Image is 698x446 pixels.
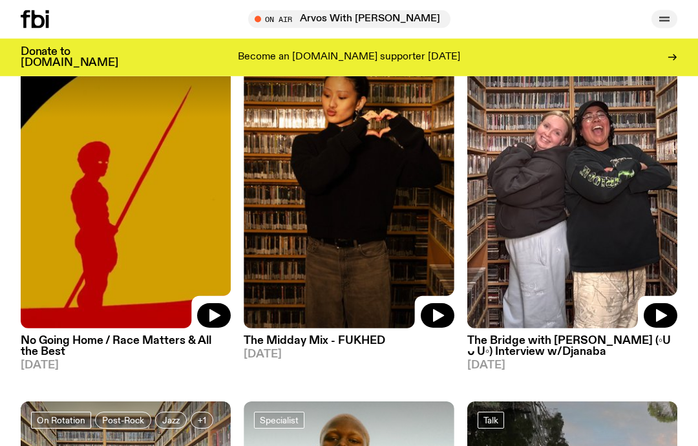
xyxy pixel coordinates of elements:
a: On Rotation [31,412,91,429]
a: The Midday Mix - FUKHED[DATE] [244,329,454,360]
span: [DATE] [21,360,231,371]
img: Diana and Djanaba [467,48,677,329]
p: Become an [DOMAIN_NAME] supporter [DATE] [238,52,460,63]
button: On AirArvos With [PERSON_NAME] [248,10,450,28]
a: Talk [478,412,504,429]
span: +1 [198,416,206,425]
span: Post-Rock [102,416,144,425]
span: Talk [483,416,498,425]
a: No Going Home / Race Matters & All the Best[DATE] [21,329,231,371]
h3: The Bridge with [PERSON_NAME] (◦U ᴗ U◦) Interview w/Djanaba [467,335,677,357]
span: [DATE] [244,349,454,360]
a: Jazz [155,412,187,429]
img: In the style of the Aboriginal flag, a yellow half circle sits against a black background. A slit... [21,48,231,329]
span: On Rotation [37,416,85,425]
span: Specialist [260,416,299,425]
h3: No Going Home / Race Matters & All the Best [21,335,231,357]
h3: Donate to [DOMAIN_NAME] [21,47,118,69]
span: Jazz [162,416,180,425]
h3: The Midday Mix - FUKHED [244,335,454,346]
span: [DATE] [467,360,677,371]
a: Specialist [254,412,304,429]
button: +1 [191,412,213,429]
a: Post-Rock [95,412,151,429]
a: The Bridge with [PERSON_NAME] (◦U ᴗ U◦) Interview w/Djanaba[DATE] [467,329,677,371]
